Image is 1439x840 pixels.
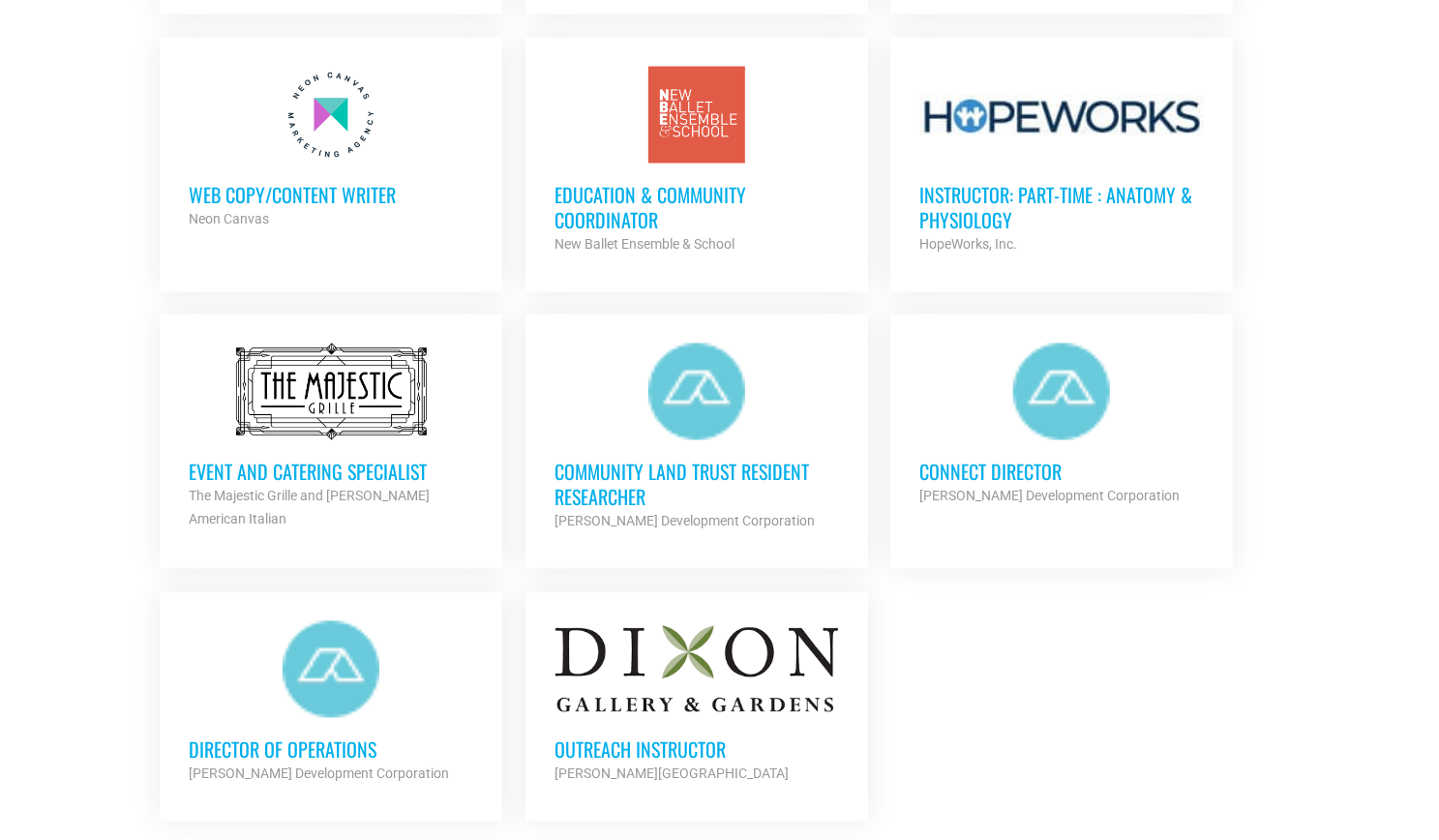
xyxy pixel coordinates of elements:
a: Instructor: Part-Time : Anatomy & Physiology HopeWorks, Inc. [890,38,1233,285]
a: Director of Operations [PERSON_NAME] Development Corporation [160,592,502,815]
h3: Education & Community Coordinator [555,183,839,233]
strong: The Majestic Grille and [PERSON_NAME] American Italian [189,489,430,527]
strong: [PERSON_NAME] Development Corporation [555,514,815,529]
h3: Community Land Trust Resident Researcher [555,460,839,510]
a: Web Copy/Content Writer Neon Canvas [160,38,502,260]
strong: Neon Canvas [189,212,269,227]
h3: Connect Director [919,460,1204,485]
a: Event and Catering Specialist The Majestic Grille and [PERSON_NAME] American Italian [160,315,502,560]
h3: Director of Operations [189,737,473,763]
strong: HopeWorks, Inc. [919,237,1017,253]
strong: [PERSON_NAME] Development Corporation [919,489,1180,504]
strong: [PERSON_NAME] Development Corporation [189,766,449,782]
h3: Outreach Instructor [555,737,839,763]
strong: New Ballet Ensemble & School [555,237,734,253]
h3: Instructor: Part-Time : Anatomy & Physiology [919,183,1204,233]
a: Connect Director [PERSON_NAME] Development Corporation [890,315,1233,537]
a: Community Land Trust Resident Researcher [PERSON_NAME] Development Corporation [525,315,868,562]
h3: Event and Catering Specialist [189,460,473,485]
strong: [PERSON_NAME][GEOGRAPHIC_DATA] [555,766,789,782]
h3: Web Copy/Content Writer [189,183,473,208]
a: Education & Community Coordinator New Ballet Ensemble & School [525,38,868,285]
a: Outreach Instructor [PERSON_NAME][GEOGRAPHIC_DATA] [525,592,868,815]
